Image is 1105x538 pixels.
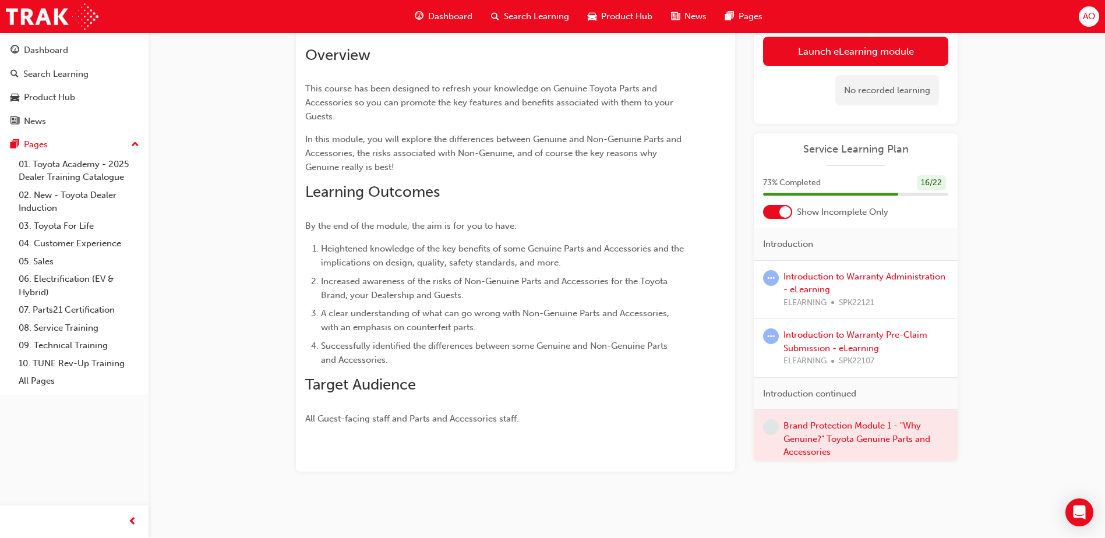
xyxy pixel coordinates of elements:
div: No recorded learning [835,75,939,106]
div: News [24,115,46,128]
span: Dashboard [428,10,472,23]
button: AO [1079,6,1099,27]
div: Product Hub [24,91,75,104]
span: Successfully identified the differences between some Genuine and Non-Genuine Parts and Accessories. [321,341,670,365]
a: 02. New - Toyota Dealer Induction [14,186,144,217]
a: 04. Customer Experience [14,235,144,253]
div: Open Intercom Messenger [1065,498,1093,526]
span: search-icon [10,69,19,80]
span: Overview [305,46,370,64]
span: Pages [739,10,762,23]
span: search-icon [491,9,499,24]
span: guage-icon [10,45,19,56]
button: Pages [5,134,144,155]
a: All Pages [14,372,144,390]
span: News [684,10,707,23]
a: guage-iconDashboard [405,5,482,29]
a: 05. Sales [14,253,144,271]
span: news-icon [10,116,19,127]
a: 01. Toyota Academy - 2025 Dealer Training Catalogue [14,155,144,186]
button: DashboardSearch LearningProduct HubNews [5,37,144,134]
span: pages-icon [725,9,734,24]
span: learningRecordVerb_ATTEMPT-icon [763,270,779,286]
span: news-icon [671,9,680,24]
span: 73 % Completed [763,176,821,190]
div: Pages [24,138,48,151]
span: Product Hub [601,10,652,23]
a: 03. Toyota For Life [14,217,144,235]
span: car-icon [10,93,19,103]
span: Search Learning [504,10,569,23]
a: car-iconProduct Hub [578,5,662,29]
span: A clear understanding of what can go wrong with Non-Genuine Parts and Accessories, with an emphas... [321,308,672,332]
a: News [5,111,144,132]
span: ELEARNING [783,355,827,368]
span: up-icon [131,137,139,153]
a: news-iconNews [662,5,716,29]
span: pages-icon [10,140,19,150]
span: Learning Outcomes [305,183,440,201]
div: Dashboard [24,44,68,57]
span: By the end of the module, the aim is for you to have: [305,221,517,231]
div: 16 / 22 [917,175,946,191]
span: prev-icon [128,515,137,529]
a: Search Learning [5,63,144,85]
a: search-iconSearch Learning [482,5,578,29]
a: Product Hub [5,87,144,108]
a: 09. Technical Training [14,337,144,355]
span: SPK22107 [839,355,874,368]
a: pages-iconPages [716,5,772,29]
span: learningRecordVerb_NONE-icon [763,419,779,435]
div: Search Learning [23,68,89,81]
a: Introduction to Warranty Administration - eLearning [783,271,945,295]
span: Increased awareness of the risks of Non-Genuine Parts and Accessories for the Toyota Brand, your ... [321,276,670,300]
span: This course has been designed to refresh your knowledge on Genuine Toyota Parts and Accessories s... [305,83,676,122]
a: 07. Parts21 Certification [14,301,144,319]
a: Dashboard [5,40,144,61]
a: 10. TUNE Rev-Up Training [14,355,144,373]
span: ELEARNING [783,296,827,310]
span: Introduction [763,238,813,251]
a: Launch eLearning module [763,37,948,66]
span: guage-icon [415,9,423,24]
span: car-icon [588,9,596,24]
span: SPK22121 [839,296,874,310]
span: Target Audience [305,376,416,394]
span: AO [1083,10,1095,23]
a: Service Learning Plan [763,143,948,156]
span: Introduction continued [763,387,856,401]
span: In this module, you will explore the differences between Genuine and Non-Genuine Parts and Access... [305,134,684,172]
span: learningRecordVerb_ATTEMPT-icon [763,328,779,344]
a: Introduction to Warranty Pre-Claim Submission - eLearning [783,330,927,353]
a: 08. Service Training [14,319,144,337]
span: All Guest-facing staff and Parts and Accessories staff. [305,413,519,424]
span: Heightened knowledge of the key benefits of some Genuine Parts and Accessories and the implicatio... [321,243,686,268]
a: 06. Electrification (EV & Hybrid) [14,270,144,301]
span: Show Incomplete Only [797,206,888,219]
img: Trak [6,3,98,30]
